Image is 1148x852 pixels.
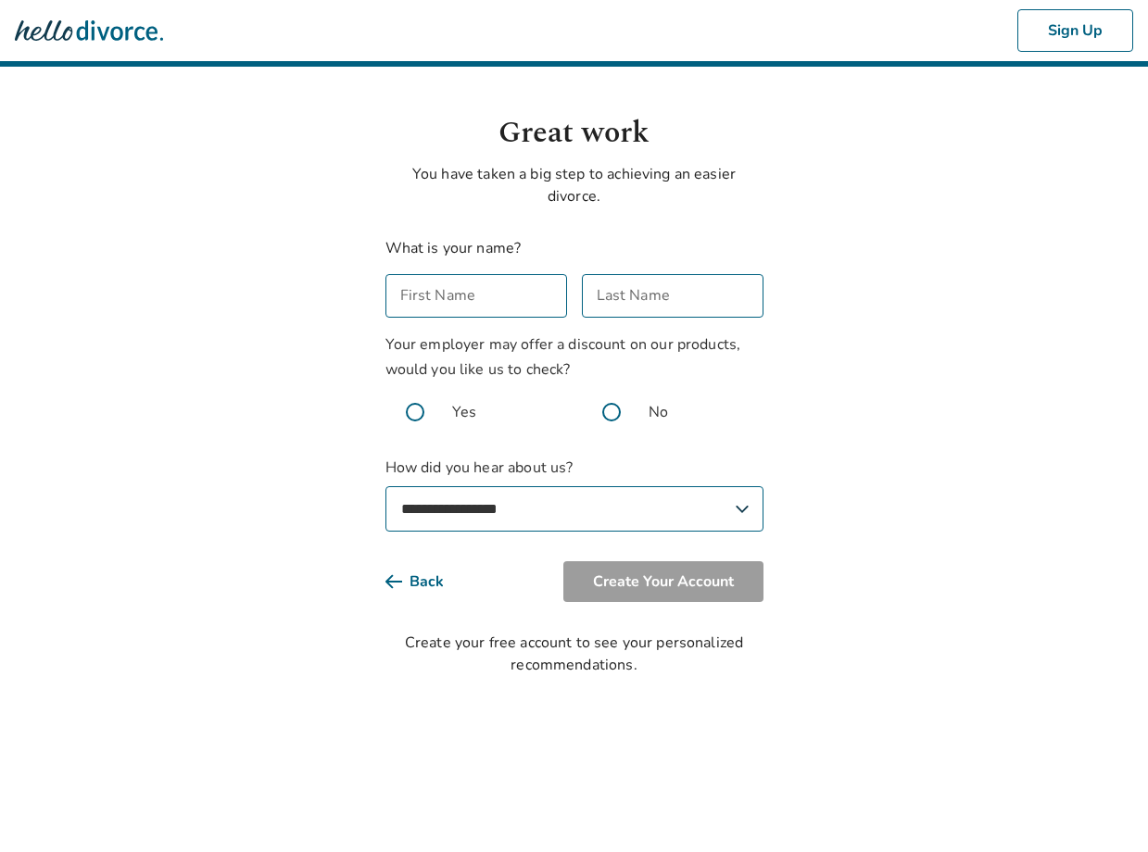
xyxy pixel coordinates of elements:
p: You have taken a big step to achieving an easier divorce. [385,163,763,207]
h1: Great work [385,111,763,156]
span: No [649,401,668,423]
span: Yes [452,401,476,423]
img: Hello Divorce Logo [15,12,163,49]
button: Create Your Account [563,561,763,602]
label: How did you hear about us? [385,457,763,532]
iframe: Chat Widget [1055,763,1148,852]
span: Your employer may offer a discount on our products, would you like us to check? [385,334,741,380]
select: How did you hear about us? [385,486,763,532]
button: Sign Up [1017,9,1133,52]
div: Create your free account to see your personalized recommendations. [385,632,763,676]
label: What is your name? [385,238,522,258]
button: Back [385,561,473,602]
